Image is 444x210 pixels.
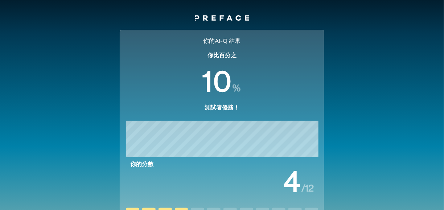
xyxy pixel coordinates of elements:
[130,160,153,203] span: 你的分數
[233,82,242,94] span: %
[205,103,239,112] p: 測試者優勝！
[207,51,237,60] p: 你比百分之
[203,37,241,51] h2: 你的AI-Q 結果
[301,182,314,194] span: / 12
